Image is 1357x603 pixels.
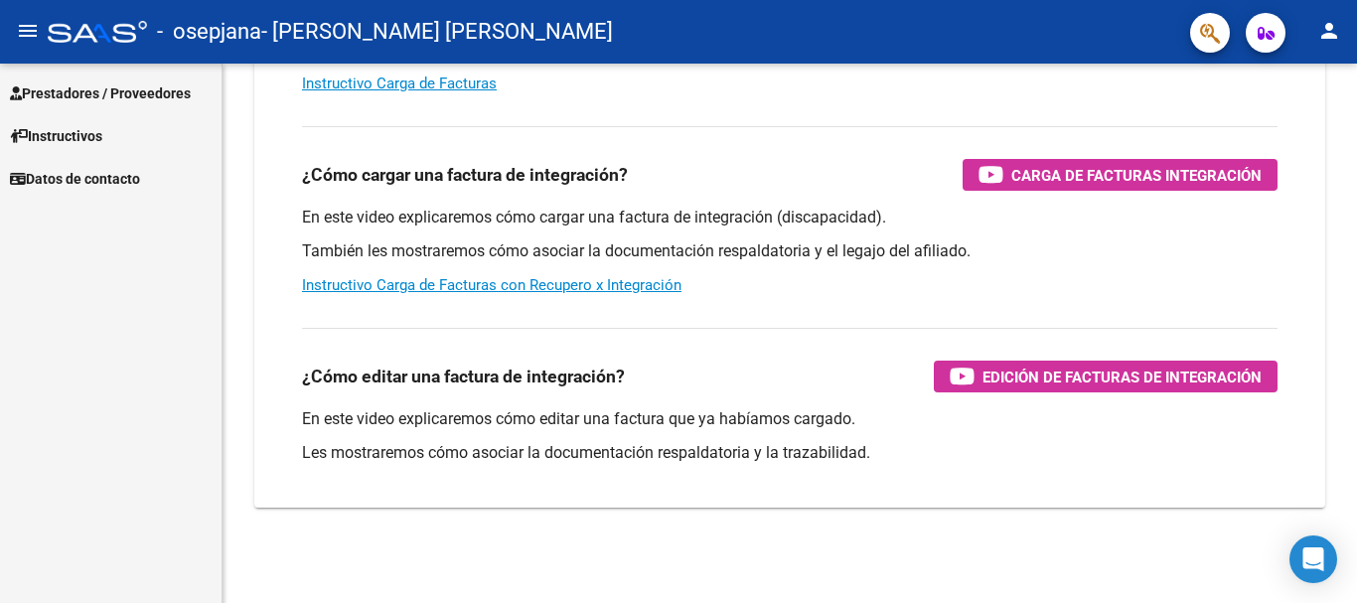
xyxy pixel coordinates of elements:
h3: ¿Cómo cargar una factura de integración? [302,161,628,189]
span: Prestadores / Proveedores [10,82,191,104]
span: Carga de Facturas Integración [1011,163,1262,188]
button: Carga de Facturas Integración [963,159,1278,191]
p: También les mostraremos cómo asociar la documentación respaldatoria y el legajo del afiliado. [302,240,1278,262]
span: - [PERSON_NAME] [PERSON_NAME] [261,10,613,54]
span: - osepjana [157,10,261,54]
mat-icon: menu [16,19,40,43]
span: Datos de contacto [10,168,140,190]
h3: ¿Cómo editar una factura de integración? [302,363,625,390]
div: Open Intercom Messenger [1289,535,1337,583]
a: Instructivo Carga de Facturas con Recupero x Integración [302,276,681,294]
p: En este video explicaremos cómo editar una factura que ya habíamos cargado. [302,408,1278,430]
a: Instructivo Carga de Facturas [302,75,497,92]
span: Instructivos [10,125,102,147]
p: Les mostraremos cómo asociar la documentación respaldatoria y la trazabilidad. [302,442,1278,464]
span: Edición de Facturas de integración [982,365,1262,389]
mat-icon: person [1317,19,1341,43]
p: En este video explicaremos cómo cargar una factura de integración (discapacidad). [302,207,1278,228]
button: Edición de Facturas de integración [934,361,1278,392]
